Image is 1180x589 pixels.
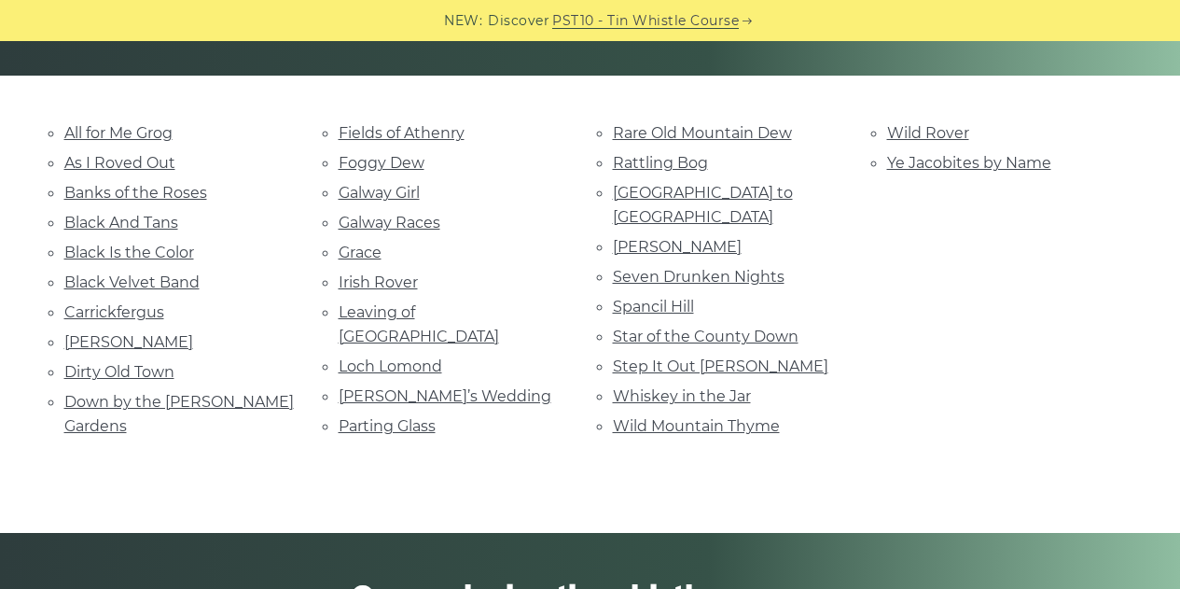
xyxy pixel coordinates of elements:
[339,417,436,435] a: Parting Glass
[613,328,798,345] a: Star of the County Down
[613,184,793,226] a: [GEOGRAPHIC_DATA] to [GEOGRAPHIC_DATA]
[339,303,499,345] a: Leaving of [GEOGRAPHIC_DATA]
[339,124,465,142] a: Fields of Athenry
[613,238,742,256] a: [PERSON_NAME]
[64,214,178,231] a: Black And Tans
[887,154,1051,172] a: Ye Jacobites by Name
[64,154,175,172] a: As I Roved Out
[613,387,751,405] a: Whiskey in the Jar
[339,154,424,172] a: Foggy Dew
[613,358,828,375] a: Step It Out [PERSON_NAME]
[64,303,164,321] a: Carrickfergus
[339,214,440,231] a: Galway Races
[339,244,382,261] a: Grace
[613,124,792,142] a: Rare Old Mountain Dew
[339,273,418,291] a: Irish Rover
[613,417,780,435] a: Wild Mountain Thyme
[613,298,694,316] a: Spancil Hill
[339,358,442,375] a: Loch Lomond
[613,154,708,172] a: Rattling Bog
[613,268,784,286] a: Seven Drunken Nights
[552,10,739,32] a: PST10 - Tin Whistle Course
[64,124,173,142] a: All for Me Grog
[339,387,551,405] a: [PERSON_NAME]’s Wedding
[64,273,200,291] a: Black Velvet Band
[64,333,193,351] a: [PERSON_NAME]
[444,10,482,32] span: NEW:
[64,244,194,261] a: Black Is the Color
[339,184,420,202] a: Galway Girl
[64,363,174,381] a: Dirty Old Town
[887,124,969,142] a: Wild Rover
[64,184,207,202] a: Banks of the Roses
[488,10,549,32] span: Discover
[64,393,294,435] a: Down by the [PERSON_NAME] Gardens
